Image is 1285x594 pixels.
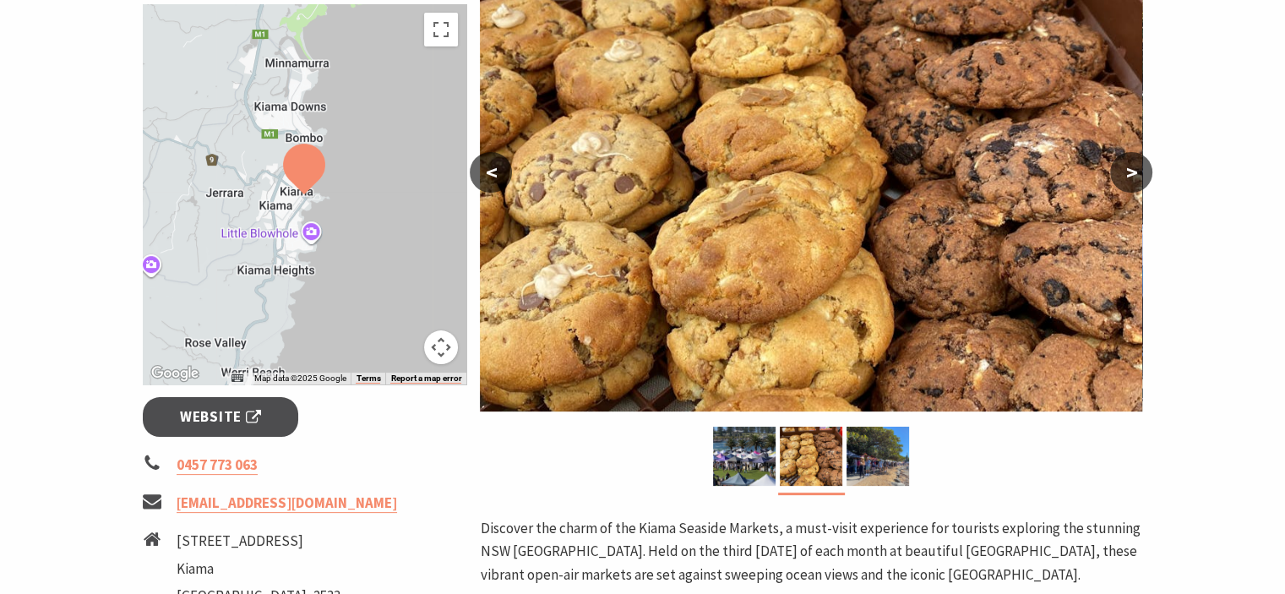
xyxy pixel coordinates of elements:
[147,362,203,384] a: Open this area in Google Maps (opens a new window)
[177,455,258,475] a: 0457 773 063
[1110,152,1152,193] button: >
[713,427,776,486] img: Kiama Seaside Market
[480,517,1142,586] p: Discover the charm of the Kiama Seaside Markets, a must-visit experience for tourists exploring t...
[143,397,299,437] a: Website
[470,152,512,193] button: <
[847,427,909,486] img: market photo
[253,373,346,383] span: Map data ©2025 Google
[231,373,243,384] button: Keyboard shortcuts
[356,373,380,384] a: Terms (opens in new tab)
[780,427,842,486] img: Market ptoduce
[424,13,458,46] button: Toggle fullscreen view
[390,373,461,384] a: Report a map error
[177,530,340,553] li: [STREET_ADDRESS]
[424,330,458,364] button: Map camera controls
[147,362,203,384] img: Google
[177,493,397,513] a: [EMAIL_ADDRESS][DOMAIN_NAME]
[180,406,261,428] span: Website
[177,558,340,580] li: Kiama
